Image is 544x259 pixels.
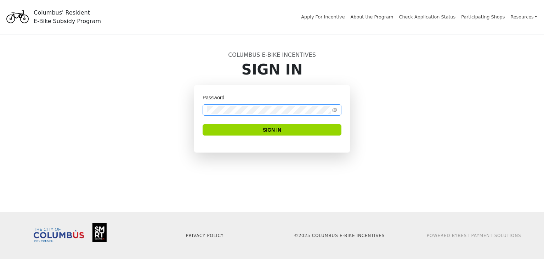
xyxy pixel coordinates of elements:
div: Columbus' Resident E-Bike Subsidy Program [34,9,101,26]
a: Powered ByBest Payment Solutions [427,233,521,238]
p: © 2025 Columbus E-Bike Incentives [276,232,402,239]
a: Check Application Status [399,14,456,20]
a: About the Program [351,14,393,20]
input: Password [207,106,331,114]
span: Sign In [263,126,281,134]
img: Columbus City Council [34,228,84,242]
a: Columbus' ResidentE-Bike Subsidy Program [4,12,101,21]
h1: Sign In [42,61,501,78]
img: Program logo [4,5,31,29]
a: Apply For Incentive [301,14,345,20]
a: Participating Shops [461,14,505,20]
h6: Columbus E-Bike Incentives [42,51,501,58]
span: eye-invisible [332,108,337,112]
label: Password [203,94,229,101]
img: Smart Columbus [92,223,107,242]
a: Resources [510,11,537,23]
button: Sign In [203,124,341,136]
a: Privacy Policy [186,233,224,238]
